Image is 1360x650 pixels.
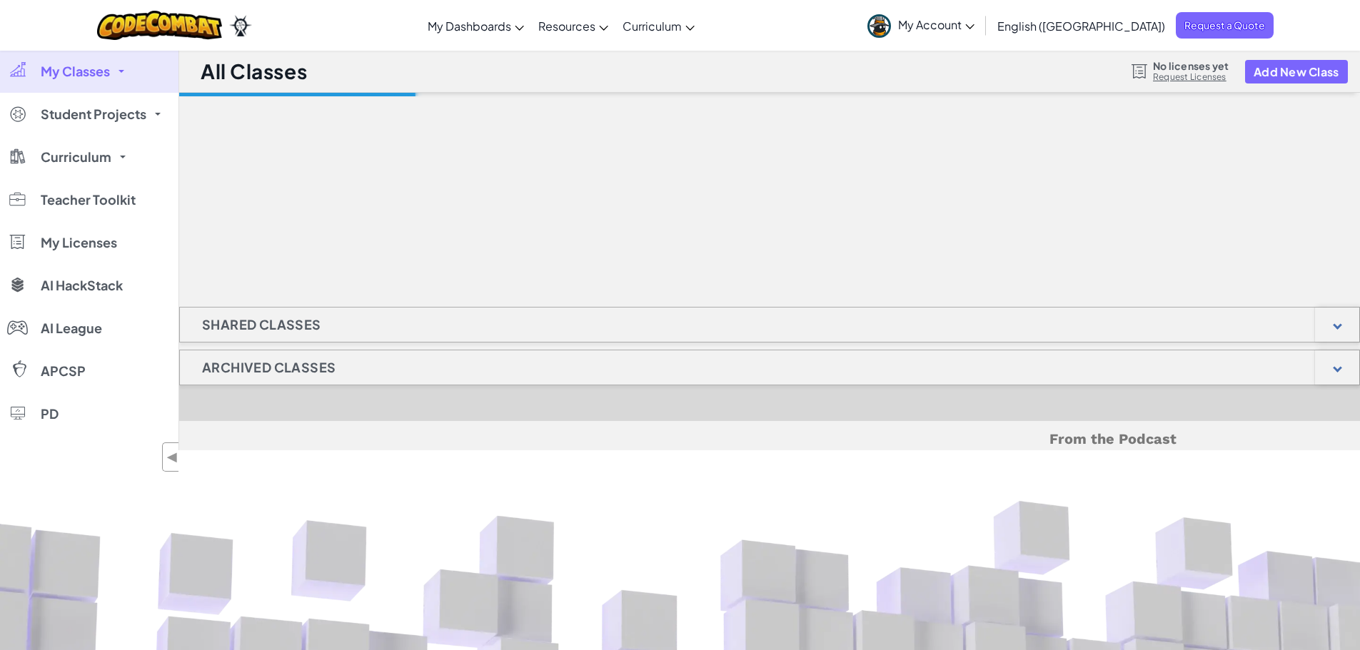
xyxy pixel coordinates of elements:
[420,6,531,45] a: My Dashboards
[898,17,974,32] span: My Account
[41,193,136,206] span: Teacher Toolkit
[1245,60,1348,83] button: Add New Class
[538,19,595,34] span: Resources
[363,428,1177,450] h5: From the Podcast
[180,307,343,342] h1: Shared Classes
[1153,60,1229,71] span: No licenses yet
[867,14,891,38] img: avatar
[180,350,358,385] h1: Archived Classes
[997,19,1165,34] span: English ([GEOGRAPHIC_DATA])
[97,11,222,40] img: CodeCombat logo
[41,279,123,292] span: AI HackStack
[615,6,702,45] a: Curriculum
[41,108,146,121] span: Student Projects
[860,3,982,48] a: My Account
[41,236,117,249] span: My Licenses
[531,6,615,45] a: Resources
[229,15,252,36] img: Ozaria
[1176,12,1274,39] a: Request a Quote
[428,19,511,34] span: My Dashboards
[990,6,1172,45] a: English ([GEOGRAPHIC_DATA])
[623,19,682,34] span: Curriculum
[1153,71,1229,83] a: Request Licenses
[41,322,102,335] span: AI League
[166,447,178,467] span: ◀
[201,58,307,85] h1: All Classes
[41,65,110,78] span: My Classes
[41,151,111,163] span: Curriculum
